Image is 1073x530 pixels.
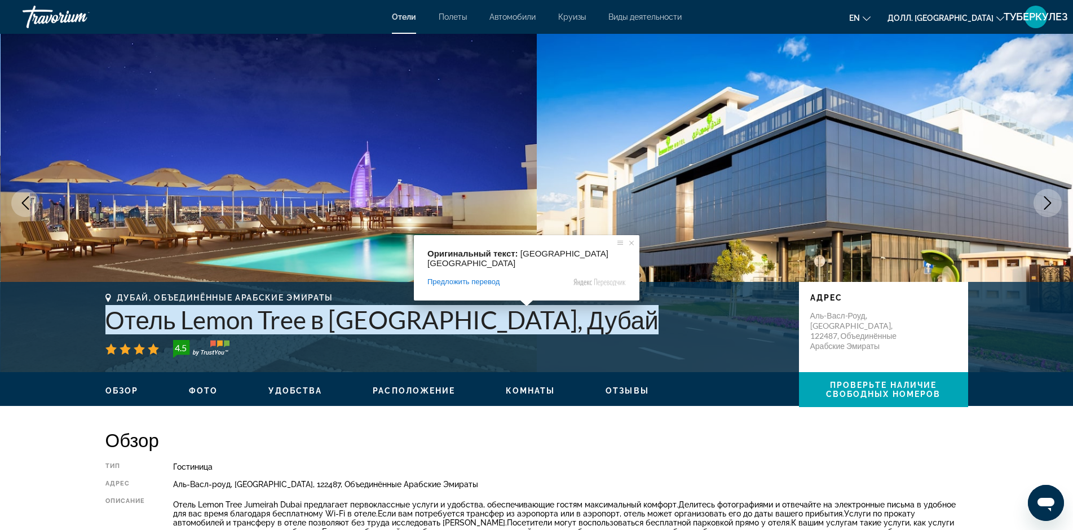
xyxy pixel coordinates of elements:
ya-tr-span: Фото [189,386,218,395]
button: Комнаты [506,386,555,396]
ya-tr-span: Расположение [373,386,455,395]
span: [GEOGRAPHIC_DATA] [GEOGRAPHIC_DATA] [427,249,611,268]
button: Изменить язык [849,10,871,26]
ya-tr-span: Адрес [105,480,130,487]
button: Фото [189,386,218,396]
span: Оригинальный текст: [427,249,518,258]
ya-tr-span: Посетители могут воспользоваться бесплатной парковкой прямо у отеля. [507,518,791,527]
ya-tr-span: Обзор [105,429,159,451]
a: Отели [392,12,416,21]
button: Расположение [373,386,455,396]
img: trustyou-badge-hor.svg [173,340,229,358]
button: Изменить валюту [887,10,1004,26]
button: Отзывы [606,386,649,396]
ya-tr-span: Описание [105,497,145,505]
ya-tr-span: Тип [105,462,120,470]
ya-tr-span: en [849,14,860,23]
ya-tr-span: ТУБЕРКУЛЕЗ [1004,11,1068,23]
div: 4.5 [170,341,192,355]
ya-tr-span: Адрес [810,293,843,302]
button: Пользовательское меню [1021,5,1050,29]
button: Проверьте Наличие свободных номеров [799,372,968,407]
button: Предыдущее изображение [11,189,39,217]
ya-tr-span: Отель Lemon Tree Jumeirah Dubai предлагает первоклассные услуги и удобства, обеспечивающие гостям... [173,500,678,509]
button: Следующее изображение [1034,189,1062,217]
ya-tr-span: Дубай, Объединённые Арабские Эмираты [117,293,333,302]
ya-tr-span: Проверьте Наличие свободных номеров [826,381,941,399]
a: Автомобили [489,12,536,21]
ya-tr-span: Услуги по прокату автомобилей и трансферу в отеле позволяют без труда исследовать [PERSON_NAME]. [173,509,915,527]
a: Круизы [558,12,586,21]
ya-tr-span: Если вам потребуется трансфер из аэропорта или в аэропорт, отель может организовать его до даты в... [378,509,844,518]
a: Полеты [439,12,467,21]
a: Травориум [23,2,135,32]
span: Предложить перевод [427,277,500,287]
iframe: Кнопка запуска окна обмена сообщениями [1028,485,1064,521]
ya-tr-span: Гостиница [173,462,213,471]
ya-tr-span: Аль-Васл-роуд, [GEOGRAPHIC_DATA], 122487, Объединённые Арабские Эмираты [810,311,897,351]
ya-tr-span: Удобства [268,386,322,395]
button: Обзор [105,386,139,396]
ya-tr-span: Комнаты [506,386,555,395]
ya-tr-span: Долл. [GEOGRAPHIC_DATA] [887,14,993,23]
button: Удобства [268,386,322,396]
a: Виды деятельности [608,12,682,21]
ya-tr-span: Отель Lemon Tree в [GEOGRAPHIC_DATA], Дубай [105,305,659,334]
ya-tr-span: Обзор [105,386,139,395]
ya-tr-span: Делитесь фотографиями и отвечайте на электронные письма в удобное для вас время благодаря бесплат... [173,500,956,518]
ya-tr-span: Отзывы [606,386,649,395]
ya-tr-span: Аль-Васл-роуд, [GEOGRAPHIC_DATA], 122487, Объединённые Арабские Эмираты [173,480,478,489]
